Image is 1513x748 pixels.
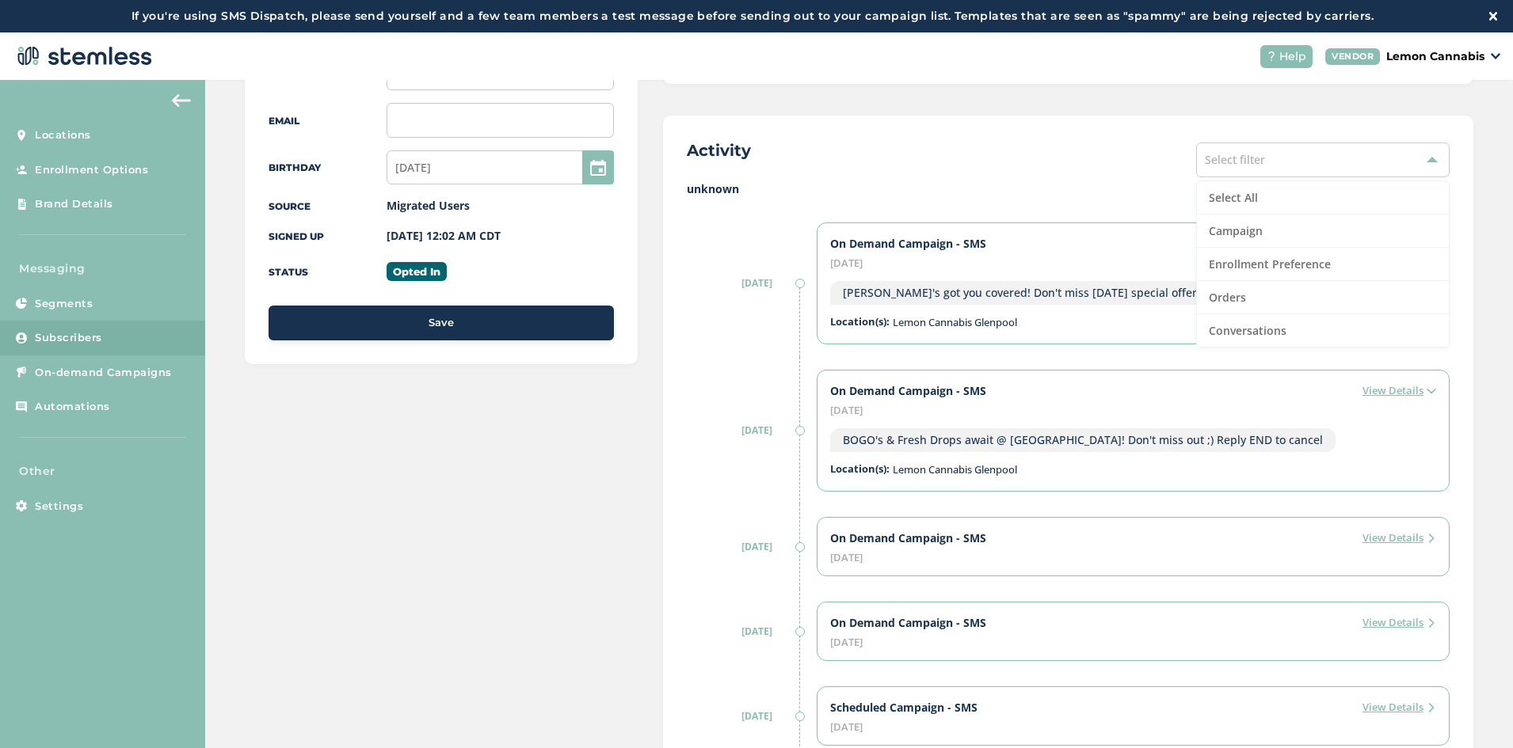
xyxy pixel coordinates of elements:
[1197,314,1449,347] li: Conversations
[687,540,798,554] label: [DATE]
[687,139,751,161] h2: Activity
[172,94,191,107] img: icon-arrow-back-accent-c549486e.svg
[387,198,470,213] label: Migrated Users
[830,258,1436,268] div: [DATE]
[1427,386,1436,396] img: icon-arrow-right-e68ea530.svg
[35,499,83,514] span: Settings
[1489,12,1497,20] img: icon-close-white-1ed751a3.svg
[1491,53,1500,59] img: icon_down-arrow-small-66adaf34.svg
[1197,248,1449,281] li: Enrollment Preference
[35,127,91,143] span: Locations
[387,262,447,281] label: Opted In
[269,266,308,278] label: Status
[830,461,890,477] label: Location(s):
[1197,215,1449,248] li: Campaign
[1197,281,1449,314] li: Orders
[269,161,321,173] label: Birthday
[830,552,1436,563] div: [DATE]
[893,317,1017,328] label: Lemon Cannabis Glenpool
[1434,672,1513,748] iframe: Chat Widget
[830,530,986,546] label: On Demand Campaign - SMS
[830,637,1436,647] div: [DATE]
[1362,530,1436,546] label: View Details
[269,200,311,212] label: Source
[13,40,152,72] img: logo-dark-0685b13c.svg
[1362,700,1436,716] label: View Details
[1362,615,1436,631] label: View Details
[1267,51,1276,61] img: icon-help-white-03924b79.svg
[687,276,798,290] label: [DATE]
[687,625,798,639] label: [DATE]
[830,405,1436,416] div: [DATE]
[387,150,613,184] input: MM/DD/YYYY
[387,228,501,243] label: [DATE] 12:02 AM CDT
[1205,152,1265,167] span: Select filter
[35,162,148,178] span: Enrollment Options
[830,383,986,399] label: On Demand Campaign - SMS
[830,722,1436,732] div: [DATE]
[35,296,93,312] span: Segments
[830,236,986,252] label: On Demand Campaign - SMS
[1427,618,1436,628] img: icon-arrow-right-e68ea530.svg
[687,423,798,438] label: [DATE]
[269,230,324,242] label: Signed up
[687,709,798,723] label: [DATE]
[269,306,614,340] button: Save
[893,465,1017,475] label: Lemon Cannabis Glenpool
[1386,48,1484,65] p: Lemon Cannabis
[35,196,113,212] span: Brand Details
[1325,48,1380,65] div: VENDOR
[1197,181,1449,215] li: Select All
[687,180,1450,197] label: unknown
[1427,533,1436,543] img: icon-arrow-right-e68ea530.svg
[35,365,172,381] span: On-demand Campaigns
[35,330,102,346] span: Subscribers
[269,115,299,127] label: Email
[830,428,1336,452] div: BOGO's & Fresh Drops await @ [GEOGRAPHIC_DATA]! Don't miss out ;) Reply END to cancel
[830,700,978,716] label: Scheduled Campaign - SMS
[1279,48,1306,65] span: Help
[830,281,1404,305] div: [PERSON_NAME]'s got you covered! Don't miss [DATE] special offers & new drops ;) Reply END to cancel
[1362,383,1436,399] label: View Details
[429,315,454,331] span: Save
[830,314,890,330] label: Location(s):
[16,8,1489,25] label: If you're using SMS Dispatch, please send yourself and a few team members a test message before s...
[1427,703,1436,712] img: icon-arrow-right-e68ea530.svg
[35,399,110,415] span: Automations
[830,615,986,631] label: On Demand Campaign - SMS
